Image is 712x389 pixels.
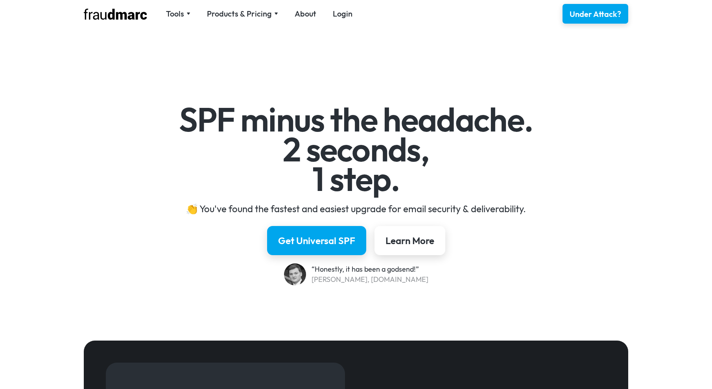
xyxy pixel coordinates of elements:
[386,234,434,247] div: Learn More
[570,9,621,20] div: Under Attack?
[166,8,190,19] div: Tools
[207,8,272,19] div: Products & Pricing
[333,8,352,19] a: Login
[267,226,366,255] a: Get Universal SPF
[166,8,184,19] div: Tools
[128,202,585,215] div: 👏 You've found the fastest and easiest upgrade for email security & deliverability.
[128,105,585,194] h1: SPF minus the headache. 2 seconds, 1 step.
[312,274,428,285] div: [PERSON_NAME], [DOMAIN_NAME]
[374,226,445,255] a: Learn More
[278,234,355,247] div: Get Universal SPF
[207,8,278,19] div: Products & Pricing
[563,4,628,24] a: Under Attack?
[312,264,428,274] div: “Honestly, it has been a godsend!”
[295,8,316,19] a: About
